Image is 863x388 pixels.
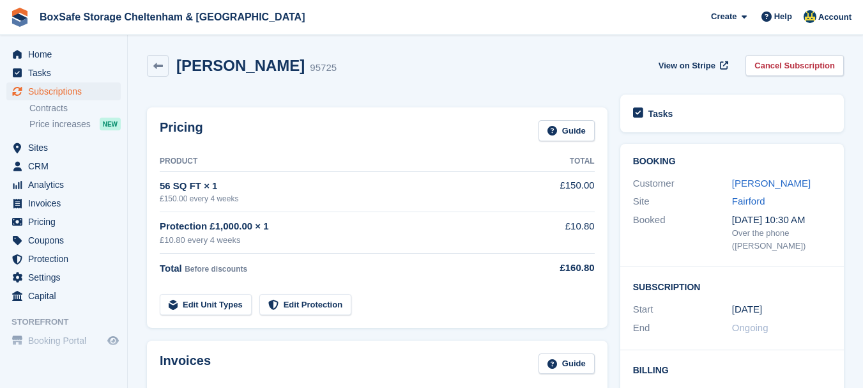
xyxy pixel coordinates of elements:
[6,176,121,194] a: menu
[185,265,247,274] span: Before discounts
[528,212,594,254] td: £10.80
[6,213,121,231] a: menu
[310,61,337,75] div: 95725
[6,287,121,305] a: menu
[10,8,29,27] img: stora-icon-8386f47178a22dfd0bd8f6a31ec36ba5ce8667c1dd55bd0f319d3a0aa187defe.svg
[732,178,811,189] a: [PERSON_NAME]
[538,120,595,141] a: Guide
[6,268,121,286] a: menu
[28,287,105,305] span: Capital
[732,227,831,252] div: Over the phone ([PERSON_NAME])
[633,176,732,191] div: Customer
[653,55,731,76] a: View on Stripe
[160,151,528,172] th: Product
[28,64,105,82] span: Tasks
[160,120,203,141] h2: Pricing
[538,353,595,375] a: Guide
[160,263,182,274] span: Total
[633,157,831,167] h2: Booking
[28,82,105,100] span: Subscriptions
[6,45,121,63] a: menu
[6,82,121,100] a: menu
[28,213,105,231] span: Pricing
[100,118,121,130] div: NEW
[6,157,121,175] a: menu
[732,196,765,206] a: Fairford
[633,280,831,293] h2: Subscription
[28,45,105,63] span: Home
[28,176,105,194] span: Analytics
[6,64,121,82] a: menu
[804,10,816,23] img: Kim Virabi
[28,332,105,350] span: Booking Portal
[528,151,594,172] th: Total
[633,302,732,317] div: Start
[633,213,732,252] div: Booked
[160,294,252,315] a: Edit Unit Types
[774,10,792,23] span: Help
[732,302,762,317] time: 2025-07-22 00:00:00 UTC
[711,10,737,23] span: Create
[732,213,831,228] div: [DATE] 10:30 AM
[160,219,528,234] div: Protection £1,000.00 × 1
[29,118,91,130] span: Price increases
[6,139,121,157] a: menu
[28,139,105,157] span: Sites
[105,333,121,348] a: Preview store
[28,268,105,286] span: Settings
[6,194,121,212] a: menu
[745,55,844,76] a: Cancel Subscription
[6,250,121,268] a: menu
[28,157,105,175] span: CRM
[528,171,594,212] td: £150.00
[160,179,528,194] div: 56 SQ FT × 1
[633,321,732,336] div: End
[28,231,105,249] span: Coupons
[659,59,715,72] span: View on Stripe
[633,194,732,209] div: Site
[818,11,852,24] span: Account
[160,193,528,205] div: £150.00 every 4 weeks
[176,57,305,74] h2: [PERSON_NAME]
[28,250,105,268] span: Protection
[6,231,121,249] a: menu
[528,261,594,275] div: £160.80
[34,6,310,27] a: BoxSafe Storage Cheltenham & [GEOGRAPHIC_DATA]
[732,322,768,333] span: Ongoing
[28,194,105,212] span: Invoices
[11,316,127,329] span: Storefront
[29,117,121,131] a: Price increases NEW
[29,102,121,114] a: Contracts
[259,294,351,315] a: Edit Protection
[633,363,831,376] h2: Billing
[6,332,121,350] a: menu
[160,353,211,375] h2: Invoices
[160,234,528,247] div: £10.80 every 4 weeks
[648,108,673,120] h2: Tasks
